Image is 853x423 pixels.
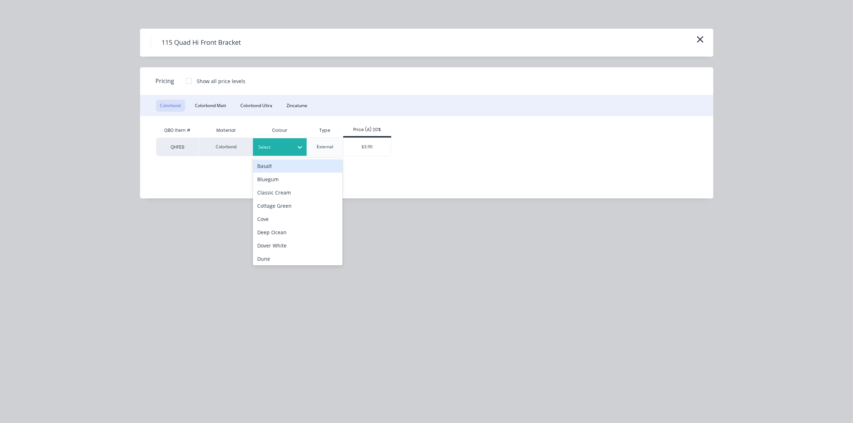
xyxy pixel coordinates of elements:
[253,159,342,173] div: Basalt
[156,77,174,85] span: Pricing
[253,173,342,186] div: Bluegum
[253,199,342,212] div: Cottage Green
[344,138,391,156] div: $3.90
[156,138,199,156] div: QHFEB
[253,252,342,265] div: Dune
[253,226,342,239] div: Deep Ocean
[253,212,342,226] div: Cove
[156,100,185,112] button: Colorbond
[317,144,333,150] div: External
[151,36,252,49] h4: 115 Quad Hi Front Bracket
[236,100,277,112] button: Colorbond Ultra
[253,123,307,138] div: Colour
[197,77,246,85] div: Show all price levels
[343,126,392,133] div: Price (A) 20%
[283,100,312,112] button: Zincalume
[156,123,199,138] div: QBO Item #
[191,100,231,112] button: Colorbond Matt
[313,121,336,139] div: Type
[199,138,253,156] div: Colorbond
[253,186,342,199] div: Classic Cream
[253,239,342,252] div: Dover White
[199,123,253,138] div: Material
